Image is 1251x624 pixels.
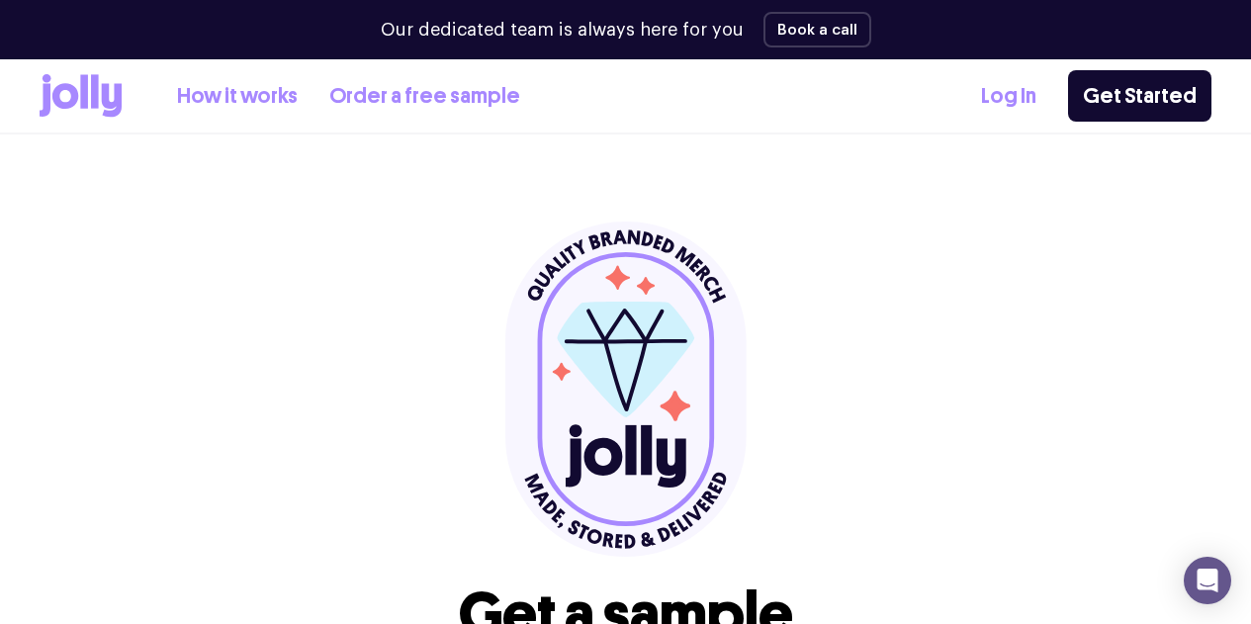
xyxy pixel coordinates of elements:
a: Log In [981,80,1036,113]
div: Open Intercom Messenger [1184,557,1231,604]
a: Order a free sample [329,80,520,113]
a: How it works [177,80,298,113]
a: Get Started [1068,70,1211,122]
button: Book a call [763,12,871,47]
p: Our dedicated team is always here for you [381,17,744,44]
